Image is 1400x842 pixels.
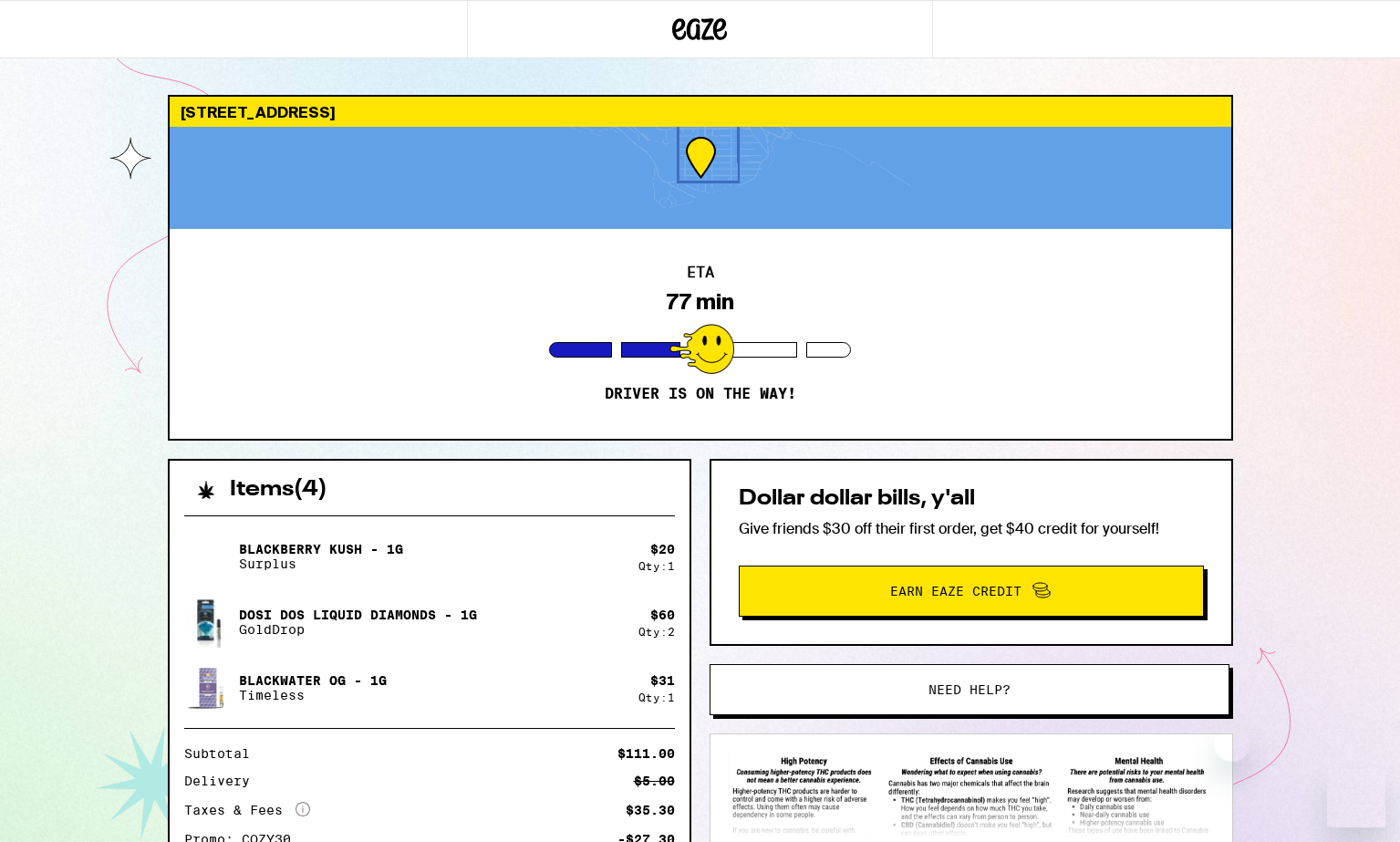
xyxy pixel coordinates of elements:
[239,673,387,688] p: Blackwater OG - 1g
[184,802,310,818] div: Taxes & Fees
[1214,725,1250,762] iframe: Close message
[184,595,235,650] img: Dosi Dos Liquid Diamonds - 1g
[650,542,675,556] div: $ 20
[1327,769,1385,827] iframe: Button to launch messaging window
[239,556,403,571] p: Surplus
[890,585,1021,598] span: Earn Eaze Credit
[184,531,235,582] img: Blackberry Kush - 1g
[626,804,675,816] div: $35.30
[739,566,1204,617] button: Earn Eaze Credit
[729,753,1214,837] img: SB 540 Brochure preview
[650,673,675,688] div: $ 31
[739,519,1204,538] p: Give friends $30 off their first order, get $40 credit for yourself!
[239,542,403,556] p: Blackberry Kush - 1g
[230,479,327,501] h2: Items ( 4 )
[170,97,1231,127] div: [STREET_ADDRESS]
[239,622,477,637] p: GoldDrop
[239,688,387,702] p: Timeless
[928,683,1011,696] span: Need help?
[638,560,675,572] div: Qty: 1
[710,664,1229,715] button: Need help?
[667,289,734,315] div: 77 min
[687,265,714,280] h2: ETA
[184,747,263,760] div: Subtotal
[239,608,477,622] p: Dosi Dos Liquid Diamonds - 1g
[605,385,796,403] p: Driver is on the way!
[184,774,263,787] div: Delivery
[638,626,675,638] div: Qty: 2
[617,747,675,760] div: $111.00
[638,691,675,703] div: Qty: 1
[184,662,235,713] img: Blackwater OG - 1g
[634,774,675,787] div: $5.00
[739,488,1204,510] h2: Dollar dollar bills, y'all
[650,608,675,622] div: $ 60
